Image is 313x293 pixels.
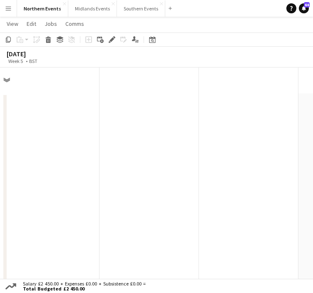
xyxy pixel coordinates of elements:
a: 64 [299,3,309,13]
span: Total Budgeted £2 450.00 [23,286,146,291]
span: Jobs [45,20,57,28]
a: View [3,18,22,29]
div: BST [29,58,37,64]
div: [DATE] [7,50,57,58]
span: Week 5 [5,58,26,64]
span: Comms [65,20,84,28]
a: Edit [23,18,40,29]
span: View [7,20,18,28]
button: Southern Events [117,0,165,17]
a: Jobs [41,18,60,29]
div: Salary £2 450.00 + Expenses £0.00 + Subsistence £0.00 = [18,281,147,291]
a: Comms [62,18,87,29]
span: Edit [27,20,36,28]
button: Northern Events [17,0,68,17]
button: Midlands Events [68,0,117,17]
span: 64 [304,2,310,8]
